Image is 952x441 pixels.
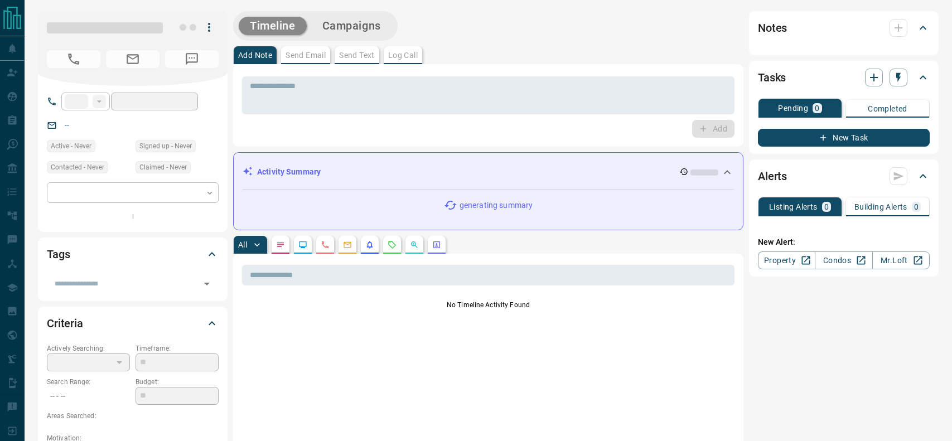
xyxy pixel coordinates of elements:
a: Mr.Loft [872,251,930,269]
h2: Tags [47,245,70,263]
p: 0 [815,104,819,112]
svg: Opportunities [410,240,419,249]
p: Pending [778,104,808,112]
p: 0 [824,203,829,211]
p: -- - -- [47,387,130,405]
p: generating summary [460,200,533,211]
svg: Listing Alerts [365,240,374,249]
span: Claimed - Never [139,162,187,173]
a: Property [758,251,815,269]
svg: Notes [276,240,285,249]
p: Add Note [238,51,272,59]
button: New Task [758,129,930,147]
span: No Number [47,50,100,68]
p: New Alert: [758,236,930,248]
svg: Calls [321,240,330,249]
span: Contacted - Never [51,162,104,173]
p: No Timeline Activity Found [242,300,734,310]
svg: Lead Browsing Activity [298,240,307,249]
div: Criteria [47,310,219,337]
svg: Requests [388,240,397,249]
svg: Emails [343,240,352,249]
p: Building Alerts [854,203,907,211]
h2: Criteria [47,314,83,332]
p: Listing Alerts [769,203,818,211]
p: Activity Summary [257,166,321,178]
h2: Notes [758,19,787,37]
span: No Number [165,50,219,68]
span: No Email [106,50,160,68]
button: Campaigns [311,17,392,35]
a: -- [65,120,69,129]
p: 0 [914,203,919,211]
p: Actively Searching: [47,343,130,353]
p: Search Range: [47,377,130,387]
button: Timeline [239,17,307,35]
h2: Tasks [758,69,786,86]
div: Tasks [758,64,930,91]
span: Active - Never [51,140,91,152]
a: Condos [815,251,872,269]
svg: Agent Actions [432,240,441,249]
p: Timeframe: [136,343,219,353]
p: Completed [868,105,907,113]
p: All [238,241,247,249]
button: Open [199,276,215,292]
p: Areas Searched: [47,411,219,421]
div: Tags [47,241,219,268]
span: Signed up - Never [139,140,192,152]
p: Budget: [136,377,219,387]
div: Alerts [758,163,930,190]
div: Notes [758,14,930,41]
div: Activity Summary [243,162,734,182]
h2: Alerts [758,167,787,185]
